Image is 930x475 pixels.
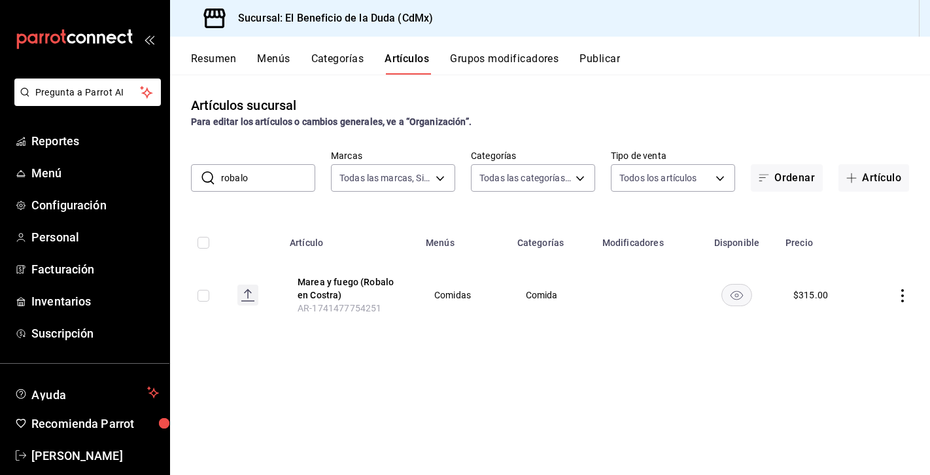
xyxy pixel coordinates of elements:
button: Grupos modificadores [450,52,559,75]
span: Suscripción [31,325,159,342]
div: $ 315.00 [793,289,828,302]
button: Resumen [191,52,236,75]
strong: Para editar los artículos o cambios generales, ve a “Organización”. [191,116,472,127]
button: Categorías [311,52,364,75]
span: Recomienda Parrot [31,415,159,432]
th: Modificadores [594,218,696,260]
th: Menús [418,218,509,260]
span: Comida [526,290,578,300]
a: Pregunta a Parrot AI [9,95,161,109]
label: Marcas [331,151,455,160]
span: Todas las marcas, Sin marca [339,171,431,185]
span: Inventarios [31,292,159,310]
button: edit-product-location [298,275,402,302]
button: Artículos [385,52,429,75]
button: availability-product [721,284,752,306]
span: Ayuda [31,385,142,400]
button: Ordenar [751,164,823,192]
button: Publicar [579,52,620,75]
th: Artículo [282,218,418,260]
label: Categorías [471,151,595,160]
span: Todos los artículos [619,171,697,185]
span: Personal [31,228,159,246]
span: Comidas [434,290,493,300]
button: actions [896,289,909,302]
input: Buscar artículo [221,165,315,191]
button: Menús [257,52,290,75]
div: Artículos sucursal [191,96,296,115]
button: Artículo [838,164,909,192]
span: Pregunta a Parrot AI [35,86,141,99]
span: Todas las categorías, Sin categoría [479,171,571,185]
span: [PERSON_NAME] [31,447,159,465]
span: Configuración [31,196,159,214]
span: AR-1741477754251 [298,303,381,313]
span: Facturación [31,260,159,278]
span: Reportes [31,132,159,150]
th: Precio [778,218,865,260]
h3: Sucursal: El Beneficio de la Duda (CdMx) [228,10,433,26]
th: Disponible [696,218,778,260]
label: Tipo de venta [611,151,735,160]
th: Categorías [509,218,594,260]
button: Pregunta a Parrot AI [14,79,161,106]
span: Menú [31,164,159,182]
button: open_drawer_menu [144,34,154,44]
div: navigation tabs [191,52,930,75]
